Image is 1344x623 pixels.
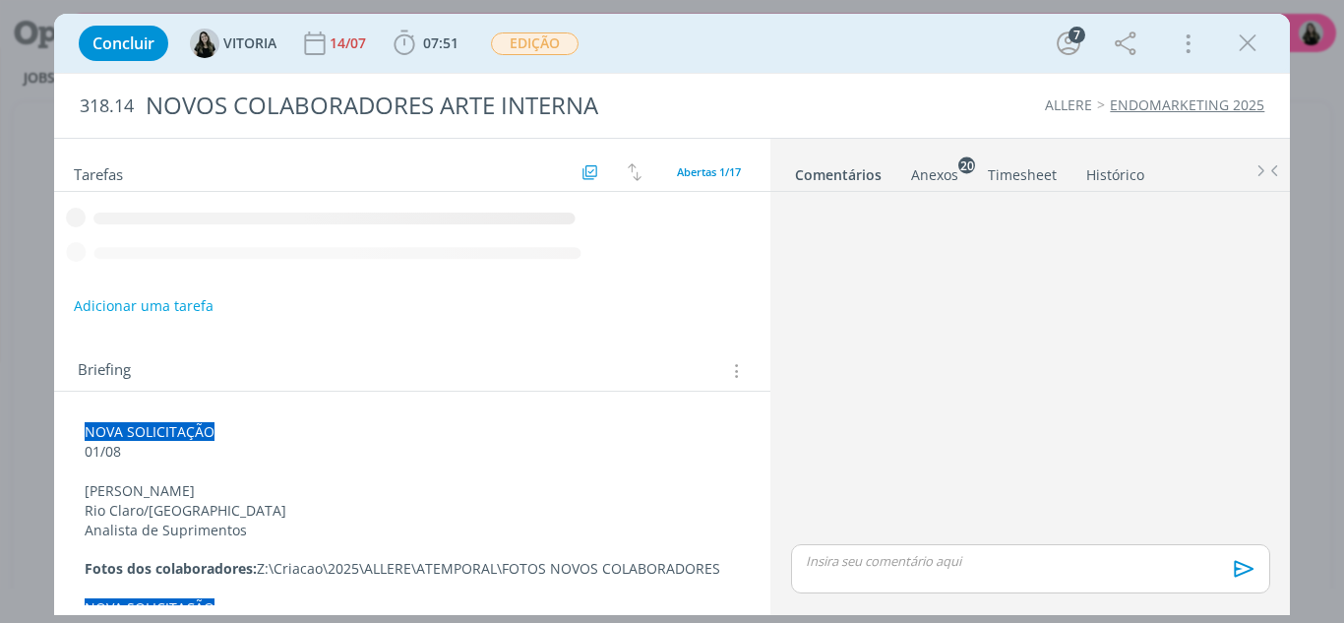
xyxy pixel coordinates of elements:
span: 318.14 [80,95,134,117]
div: dialog [54,14,1291,615]
div: Anexos [911,165,958,185]
p: Z:\Criacao\2025\ALLERE\ATEMPORAL\FOTOS NOVOS COLABORADORES [85,559,741,579]
a: Histórico [1085,156,1145,185]
a: ALLERE [1045,95,1092,114]
span: Concluir [92,35,154,51]
p: Analista de Suprimentos [85,521,741,540]
button: VVITORIA [190,29,276,58]
p: Rio Claro/[GEOGRAPHIC_DATA] [85,501,741,521]
span: VITORIA [223,36,276,50]
a: Comentários [794,156,883,185]
span: Tarefas [74,160,123,184]
sup: 20 [958,156,975,173]
strong: Fotos dos colaboradores: [85,559,257,578]
p: 01/08 [85,442,741,462]
div: NOVOS COLABORADORES ARTE INTERNA [138,82,763,130]
span: EDIÇÃO [491,32,579,55]
span: NOVA SOLICITAÇÃO [85,598,214,617]
a: Timesheet [987,156,1058,185]
button: Adicionar uma tarefa [73,288,214,324]
img: arrow-down-up.svg [628,163,641,181]
img: V [190,29,219,58]
span: Abertas 1/17 [677,164,741,179]
span: 07:51 [423,33,458,52]
span: Briefing [78,358,131,384]
button: 07:51 [389,28,463,59]
div: 14/07 [330,36,370,50]
button: 7 [1053,28,1084,59]
span: NOVA SOLICITAÇÃO [85,422,214,441]
button: Concluir [79,26,168,61]
a: ENDOMARKETING 2025 [1110,95,1264,114]
div: 7 [1069,27,1085,43]
p: [PERSON_NAME] [85,481,741,501]
button: EDIÇÃO [490,31,580,56]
